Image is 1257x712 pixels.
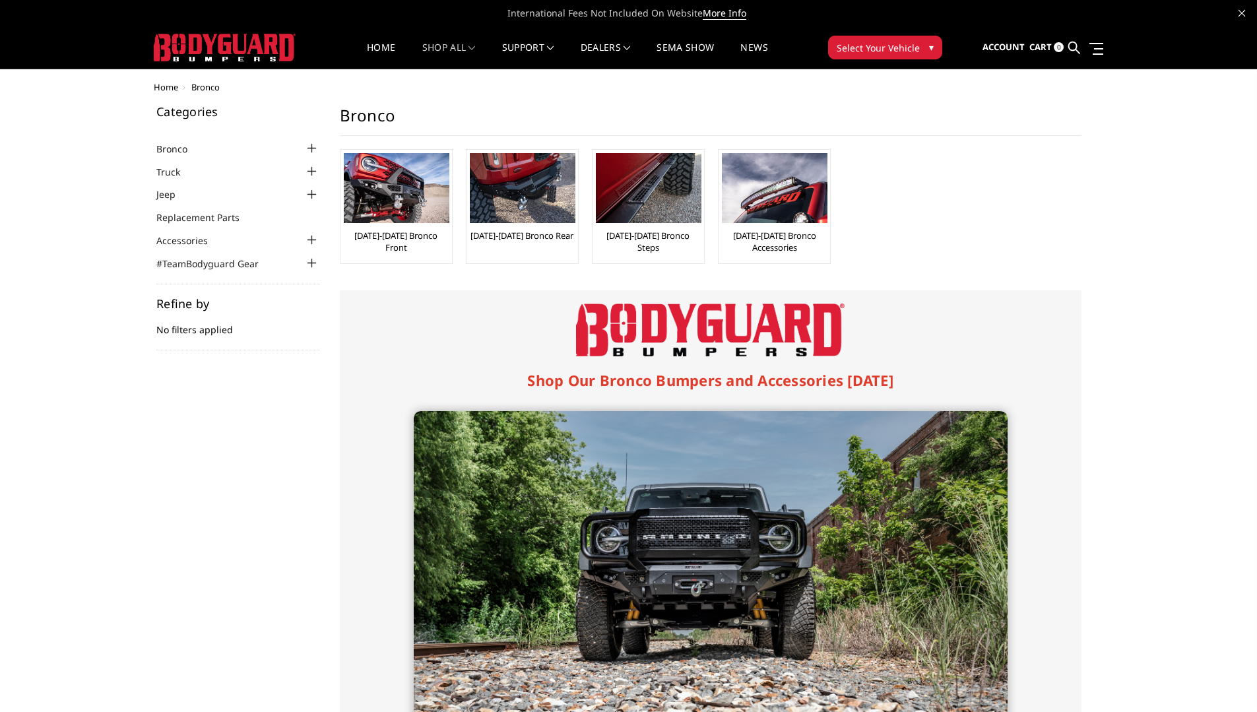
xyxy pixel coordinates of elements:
[156,142,204,156] a: Bronco
[929,40,934,54] span: ▾
[156,165,197,179] a: Truck
[154,81,178,93] a: Home
[576,304,845,356] img: Bodyguard Bumpers Logo
[596,230,701,253] a: [DATE]-[DATE] Bronco Steps
[367,43,395,69] a: Home
[156,298,320,309] h5: Refine by
[154,34,296,61] img: BODYGUARD BUMPERS
[414,370,1008,391] h1: Shop Our Bronco Bumpers and Accessories [DATE]
[983,41,1025,53] span: Account
[156,210,256,224] a: Replacement Parts
[983,30,1025,65] a: Account
[837,41,920,55] span: Select Your Vehicle
[502,43,554,69] a: Support
[470,230,573,242] a: [DATE]-[DATE] Bronco Rear
[422,43,476,69] a: shop all
[156,106,320,117] h5: Categories
[156,298,320,350] div: No filters applied
[344,230,449,253] a: [DATE]-[DATE] Bronco Front
[191,81,220,93] span: Bronco
[722,230,827,253] a: [DATE]-[DATE] Bronco Accessories
[1029,30,1064,65] a: Cart 0
[156,187,192,201] a: Jeep
[156,257,275,271] a: #TeamBodyguard Gear
[581,43,631,69] a: Dealers
[740,43,767,69] a: News
[657,43,714,69] a: SEMA Show
[703,7,746,20] a: More Info
[828,36,942,59] button: Select Your Vehicle
[1029,41,1052,53] span: Cart
[156,234,224,247] a: Accessories
[1054,42,1064,52] span: 0
[340,106,1081,136] h1: Bronco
